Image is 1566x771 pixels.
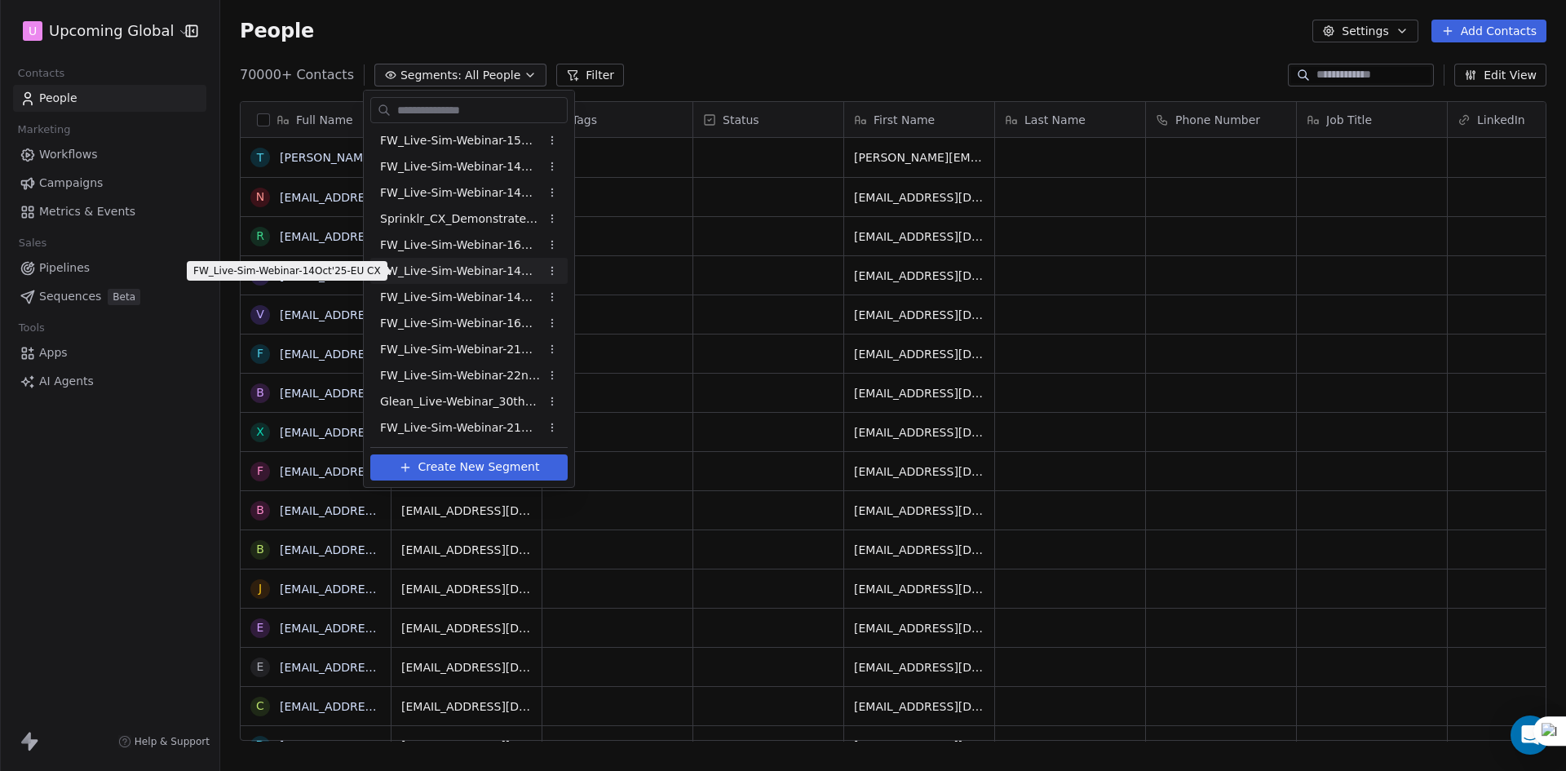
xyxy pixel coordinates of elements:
[380,184,540,202] span: FW_Live-Sim-Webinar-14Oct'25-EU
[380,367,540,384] span: FW_Live-Sim-Webinar-22ndOct'25-NA
[418,459,540,476] span: Create New Segment
[380,158,540,175] span: FW_Live-Sim-Webinar-14Oct'25-IND+ANZ
[380,315,540,332] span: FW_Live-Sim-Webinar-16Oct'25-NA
[380,419,540,436] span: FW_Live-Sim-Webinar-21Oct'25-NA
[370,454,568,481] button: Create New Segment
[380,393,540,410] span: Glean_Live-Webinar_30thOct'25
[380,263,540,280] span: FW_Live-Sim-Webinar-14Oct'25-EU CX
[380,289,540,306] span: FW_Live-Sim-Webinar-14Oct'25-IND+ANZ CX
[380,341,540,358] span: FW_Live-Sim-Webinar-21Oct'25-EU
[380,237,540,254] span: FW_Live-Sim-Webinar-16Oct'25-IND+ANZ
[193,264,381,277] p: FW_Live-Sim-Webinar-14Oct'25-EU CX
[380,132,540,149] span: FW_Live-Sim-Webinar-15Oct'25-NA
[380,210,540,228] span: Sprinklr_CX_Demonstrate_Reg_Drive_[DATE]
